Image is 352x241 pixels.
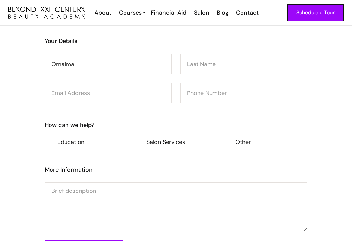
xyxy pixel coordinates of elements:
[235,138,251,146] span: Other
[180,54,307,74] input: Last Name
[119,8,143,17] a: Courses
[45,121,307,129] h6: How can we help?
[45,83,172,103] input: Email Address
[45,37,307,45] h6: Your Details
[146,8,190,17] a: Financial Aid
[232,8,262,17] a: Contact
[119,8,142,17] div: Courses
[45,165,307,174] h6: More Information
[8,7,85,19] img: beyond 21st century beauty academy logo
[217,8,228,17] div: Blog
[180,83,307,103] input: Phone Number
[296,8,335,17] div: Schedule a Tour
[213,8,232,17] a: Blog
[194,8,209,17] div: Salon
[95,8,111,17] div: About
[90,8,115,17] a: About
[151,8,186,17] div: Financial Aid
[45,54,172,74] input: First Name
[57,138,84,146] span: Education
[236,8,259,17] div: Contact
[287,4,344,21] a: Schedule a Tour
[146,138,185,146] span: Salon Services
[8,7,85,19] a: home
[190,8,213,17] a: Salon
